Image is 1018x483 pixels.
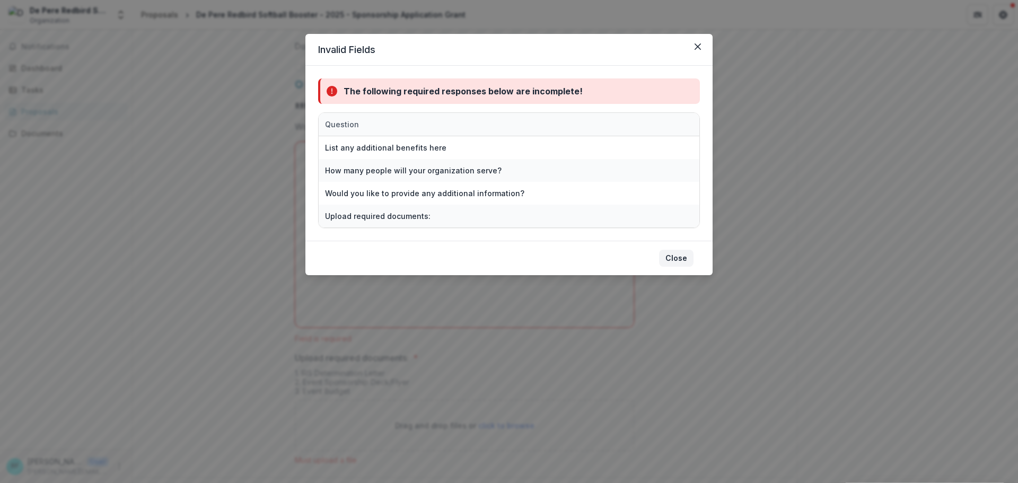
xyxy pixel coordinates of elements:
div: Upload required documents: [325,210,431,222]
button: Close [689,38,706,55]
div: Question [319,113,584,136]
button: Close [659,250,694,267]
header: Invalid Fields [305,34,713,66]
div: Question [319,119,365,130]
div: List any additional benefits here [325,142,446,153]
div: The following required responses below are incomplete! [344,85,583,98]
div: Would you like to provide any additional information? [325,188,524,199]
div: How many people will your organization serve? [325,165,502,176]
